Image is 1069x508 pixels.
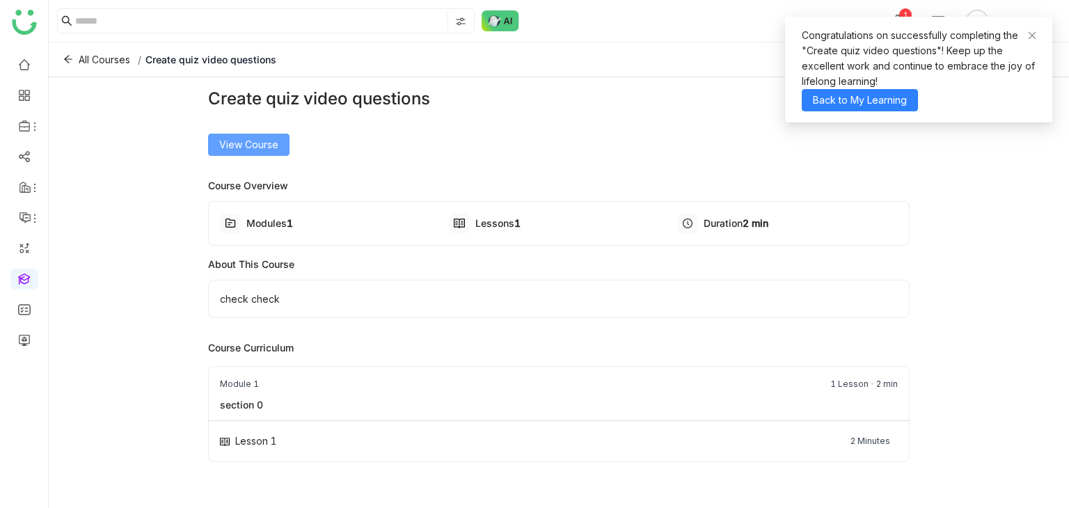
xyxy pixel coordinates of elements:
[931,15,945,29] img: help.svg
[802,28,1036,89] div: Congratulations on successfully completing the "Create quiz video questions"! Keep up the excelle...
[830,378,898,390] div: 1 Lesson 2 min
[454,218,465,229] img: type
[482,10,519,31] img: ask-buddy-normal.svg
[219,137,278,152] span: View Course
[246,217,287,229] span: Modules
[208,178,910,193] div: Course Overview
[899,8,912,21] div: 1
[514,217,521,229] span: 1
[60,49,134,71] button: All Courses
[802,89,918,111] button: Back to My Learning
[963,10,1052,32] button: arif test
[145,54,276,65] span: Create quiz video questions
[966,10,988,32] img: avatar
[12,10,37,35] img: logo
[850,435,890,447] div: 2 Minutes
[220,438,230,446] img: type
[138,54,141,65] span: /
[235,435,277,447] div: Lesson 1
[813,93,907,108] span: Back to My Learning
[208,280,910,318] div: check check
[208,257,910,271] div: About This Course
[209,397,274,412] div: section 0
[743,217,768,229] span: 2 min
[79,52,130,68] span: All Courses
[994,13,1030,29] span: arif test
[475,217,514,229] span: Lessons
[704,217,743,229] span: Duration
[208,86,910,111] div: Create quiz video questions
[220,378,259,390] div: Module 1
[208,340,910,355] div: Course Curriculum
[287,217,293,229] span: 1
[455,16,466,27] img: search-type.svg
[208,134,290,156] button: View Course
[225,218,236,229] img: type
